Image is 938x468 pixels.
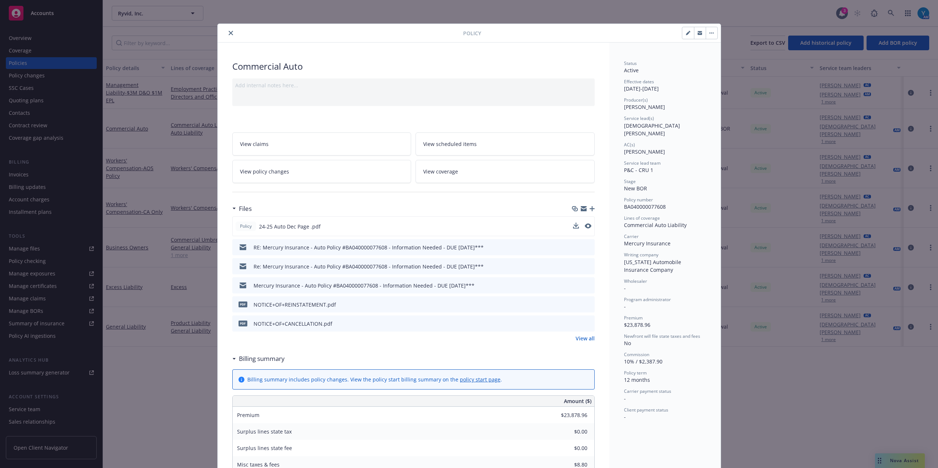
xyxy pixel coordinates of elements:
[624,67,639,74] span: Active
[624,296,671,303] span: Program administrator
[232,132,411,156] a: View claims
[624,215,660,221] span: Lines of coverage
[423,168,458,175] span: View coverage
[624,122,680,137] span: [DEMOGRAPHIC_DATA][PERSON_NAME]
[544,443,592,454] input: 0.00
[624,240,671,247] span: Mercury Insurance
[416,160,595,183] a: View coverage
[585,244,592,251] button: preview file
[573,223,579,228] button: download file
[624,233,639,240] span: Carrier
[624,142,635,148] span: AC(s)
[237,461,280,468] span: Misc taxes & fees
[624,407,668,413] span: Client payment status
[254,320,332,328] div: NOTICE+OF+CANCELLATION.pdf
[573,301,579,308] button: download file
[573,320,579,328] button: download file
[624,358,662,365] span: 10% / $2,387.90
[624,340,631,347] span: No
[624,115,654,121] span: Service lead(s)
[247,376,502,383] div: Billing summary includes policy changes. View the policy start billing summary on the .
[624,376,650,383] span: 12 months
[235,81,592,89] div: Add internal notes here...
[624,60,637,66] span: Status
[624,321,650,328] span: $23,878.96
[232,160,411,183] a: View policy changes
[239,204,252,213] h3: Files
[254,263,484,270] div: Re: Mercury Insurance - Auto Policy #BA040000077608 - Information Needed - DUE [DATE]***
[624,148,665,155] span: [PERSON_NAME]
[624,413,626,420] span: -
[254,282,474,289] div: Mercury Insurance - Auto Policy #BA040000077608 - Information Needed - DUE [DATE]***
[624,197,653,203] span: Policy number
[460,376,501,383] a: policy start page
[239,354,285,363] h3: Billing summary
[237,445,292,451] span: Surplus lines state fee
[624,370,647,376] span: Policy term
[254,244,484,251] div: RE: Mercury Insurance - Auto Policy #BA040000077608 - Information Needed - DUE [DATE]***
[624,333,700,339] span: Newfront will file state taxes and fees
[624,351,649,358] span: Commission
[423,140,477,148] span: View scheduled items
[237,412,259,418] span: Premium
[239,223,253,230] span: Policy
[624,259,683,273] span: [US_STATE] Automobile Insurance Company
[624,160,661,166] span: Service lead team
[585,263,592,270] button: preview file
[240,140,269,148] span: View claims
[624,97,648,103] span: Producer(s)
[624,78,706,92] div: [DATE] - [DATE]
[624,315,643,321] span: Premium
[232,204,252,213] div: Files
[585,301,592,308] button: preview file
[576,334,595,342] a: View all
[544,426,592,437] input: 0.00
[624,167,653,173] span: P&C - CRU 1
[239,301,247,307] span: pdf
[254,301,336,308] div: NOTICE+OF+REINSTATEMENT.pdf
[416,132,595,156] a: View scheduled items
[239,321,247,326] span: pdf
[226,29,235,37] button: close
[544,410,592,421] input: 0.00
[624,203,666,210] span: BA040000077608
[624,252,658,258] span: Writing company
[573,244,579,251] button: download file
[564,397,591,405] span: Amount ($)
[585,223,591,230] button: preview file
[624,278,647,284] span: Wholesaler
[624,178,636,184] span: Stage
[573,282,579,289] button: download file
[259,223,321,230] span: 24-25 Auto Dec Page .pdf
[573,223,579,230] button: download file
[585,223,591,228] button: preview file
[624,221,706,229] div: Commercial Auto Liability
[624,303,626,310] span: -
[232,60,595,73] div: Commercial Auto
[624,103,665,110] span: [PERSON_NAME]
[624,285,626,292] span: -
[585,320,592,328] button: preview file
[624,78,654,85] span: Effective dates
[624,395,626,402] span: -
[240,168,289,175] span: View policy changes
[232,354,285,363] div: Billing summary
[463,29,481,37] span: Policy
[237,428,292,435] span: Surplus lines state tax
[585,282,592,289] button: preview file
[573,263,579,270] button: download file
[624,388,671,394] span: Carrier payment status
[624,185,647,192] span: New BOR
